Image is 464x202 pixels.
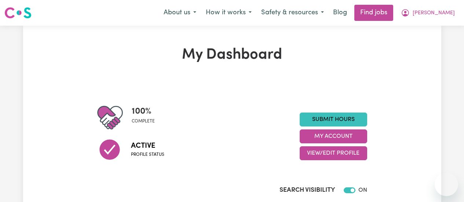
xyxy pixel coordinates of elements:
div: Profile completeness: 100% [132,105,161,131]
img: Careseekers logo [4,6,32,19]
span: complete [132,118,155,125]
button: View/Edit Profile [300,146,367,160]
button: My Account [396,5,460,21]
button: About us [159,5,201,21]
span: 100 % [132,105,155,118]
a: Find jobs [354,5,393,21]
span: Profile status [131,151,164,158]
span: ON [358,187,367,193]
span: Active [131,140,164,151]
a: Careseekers logo [4,4,32,21]
iframe: Button to launch messaging window [435,173,458,196]
label: Search Visibility [280,186,335,195]
span: [PERSON_NAME] [413,9,455,17]
a: Blog [329,5,351,21]
h1: My Dashboard [97,46,367,64]
a: Submit Hours [300,113,367,126]
button: Safety & resources [256,5,329,21]
button: My Account [300,129,367,143]
button: How it works [201,5,256,21]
